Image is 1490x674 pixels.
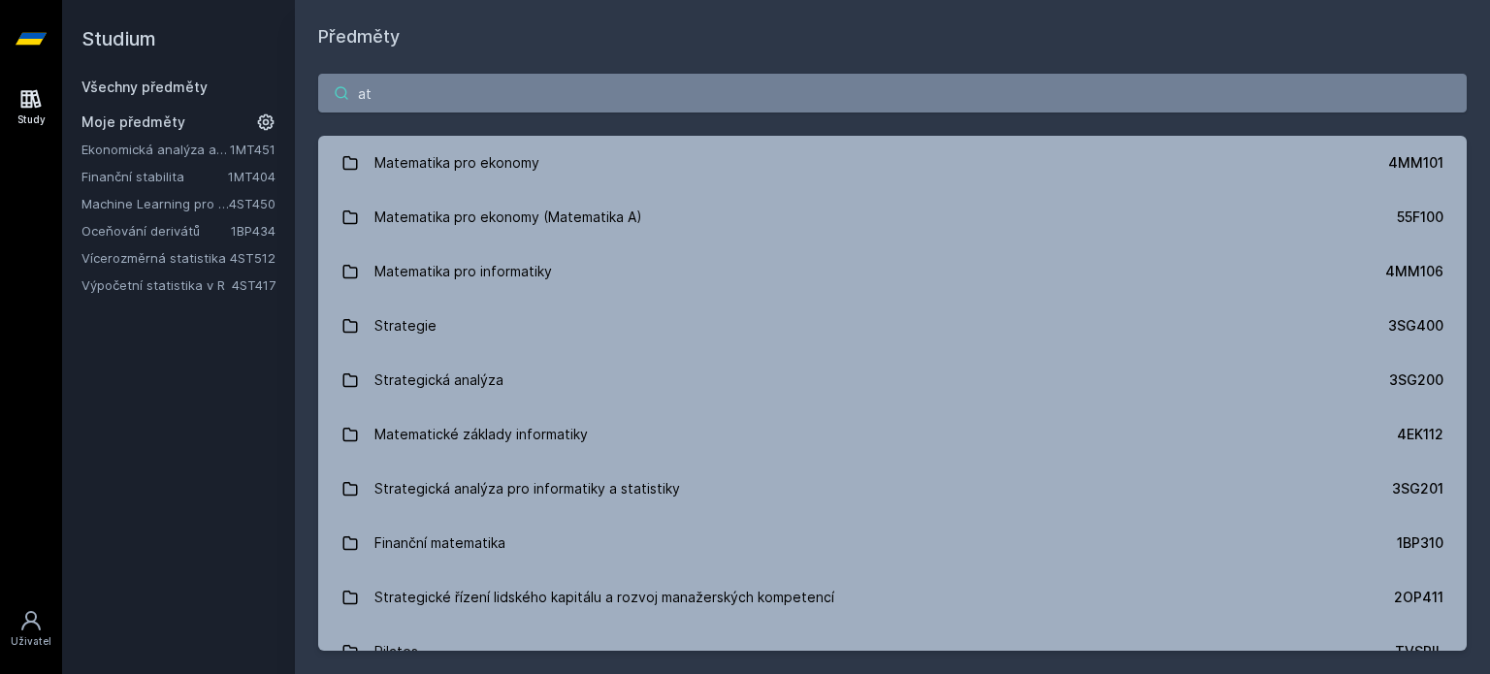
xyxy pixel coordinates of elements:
a: Vícerozměrná statistika [81,248,230,268]
a: 4ST450 [229,196,275,211]
div: Strategie [374,306,437,345]
input: Název nebo ident předmětu… [318,74,1467,112]
a: Výpočetní statistika v R [81,275,232,295]
div: Finanční matematika [374,524,505,562]
a: Study [4,78,58,137]
a: 1MT404 [228,169,275,184]
a: Strategická analýza pro informatiky a statistiky 3SG201 [318,462,1467,516]
a: Finanční matematika 1BP310 [318,516,1467,570]
div: Matematika pro ekonomy [374,144,539,182]
span: Moje předměty [81,112,185,132]
div: Strategické řízení lidského kapitálu a rozvoj manažerských kompetencí [374,578,834,617]
a: Matematické základy informatiky 4EK112 [318,407,1467,462]
h1: Předměty [318,23,1467,50]
div: TVSPIL [1395,642,1443,661]
a: 4ST512 [230,250,275,266]
a: Strategické řízení lidského kapitálu a rozvoj manažerských kompetencí 2OP411 [318,570,1467,625]
a: Uživatel [4,599,58,658]
div: 4MM106 [1385,262,1443,281]
a: 4ST417 [232,277,275,293]
div: 1BP310 [1397,533,1443,553]
a: Matematika pro ekonomy (Matematika A) 55F100 [318,190,1467,244]
div: 3SG200 [1389,370,1443,390]
div: Strategická analýza [374,361,503,400]
div: 3SG400 [1388,316,1443,336]
div: Matematika pro informatiky [374,252,552,291]
div: Pilates [374,632,418,671]
a: Všechny předměty [81,79,208,95]
a: Finanční stabilita [81,167,228,186]
div: 4MM101 [1388,153,1443,173]
a: Oceňování derivátů [81,221,231,241]
a: 1BP434 [231,223,275,239]
div: 4EK112 [1397,425,1443,444]
a: Matematika pro ekonomy 4MM101 [318,136,1467,190]
div: Matematika pro ekonomy (Matematika A) [374,198,642,237]
a: Machine Learning pro ekonomické modelování [81,194,229,213]
a: Strategie 3SG400 [318,299,1467,353]
a: Ekonomická analýza a prognóza [81,140,230,159]
a: Matematika pro informatiky 4MM106 [318,244,1467,299]
div: 3SG201 [1392,479,1443,498]
div: Uživatel [11,634,51,649]
div: 55F100 [1397,208,1443,227]
div: Matematické základy informatiky [374,415,588,454]
a: 1MT451 [230,142,275,157]
div: Study [17,112,46,127]
div: 2OP411 [1394,588,1443,607]
a: Strategická analýza 3SG200 [318,353,1467,407]
div: Strategická analýza pro informatiky a statistiky [374,469,680,508]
